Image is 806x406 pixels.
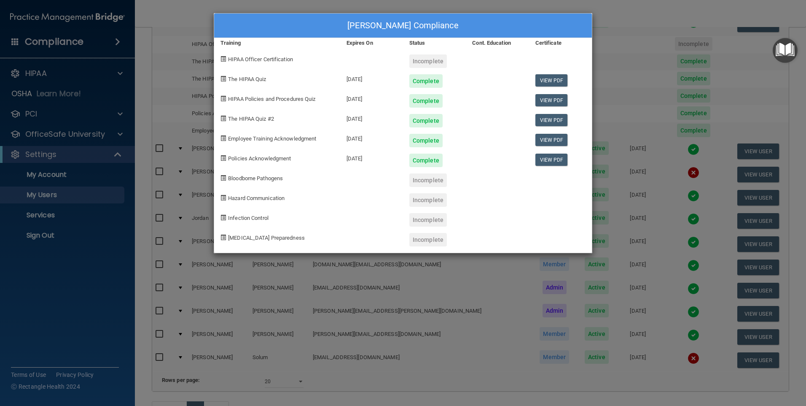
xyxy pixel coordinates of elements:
div: Expires On [340,38,403,48]
span: HIPAA Policies and Procedures Quiz [228,96,315,102]
div: Incomplete [409,213,447,227]
div: Status [403,38,466,48]
div: Complete [409,114,443,127]
div: Incomplete [409,193,447,207]
button: Open Resource Center [773,38,798,63]
div: Incomplete [409,173,447,187]
a: View PDF [535,94,568,106]
span: The HIPAA Quiz #2 [228,116,274,122]
span: HIPAA Officer Certification [228,56,293,62]
div: Complete [409,74,443,88]
div: Certificate [529,38,592,48]
div: Cont. Education [466,38,529,48]
div: Complete [409,154,443,167]
div: [DATE] [340,108,403,127]
div: [PERSON_NAME] Compliance [214,14,592,38]
iframe: Drift Widget Chat Controller [660,346,796,380]
a: View PDF [535,154,568,166]
div: Incomplete [409,233,447,246]
div: [DATE] [340,127,403,147]
div: [DATE] [340,147,403,167]
div: [DATE] [340,68,403,88]
div: [DATE] [340,88,403,108]
a: View PDF [535,114,568,126]
div: Training [214,38,340,48]
span: Employee Training Acknowledgment [228,135,316,142]
span: Policies Acknowledgment [228,155,291,162]
span: The HIPAA Quiz [228,76,266,82]
div: Incomplete [409,54,447,68]
div: Complete [409,94,443,108]
div: Complete [409,134,443,147]
span: [MEDICAL_DATA] Preparedness [228,235,305,241]
span: Infection Control [228,215,269,221]
span: Bloodborne Pathogens [228,175,283,181]
span: Hazard Communication [228,195,285,201]
a: View PDF [535,74,568,87]
a: View PDF [535,134,568,146]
